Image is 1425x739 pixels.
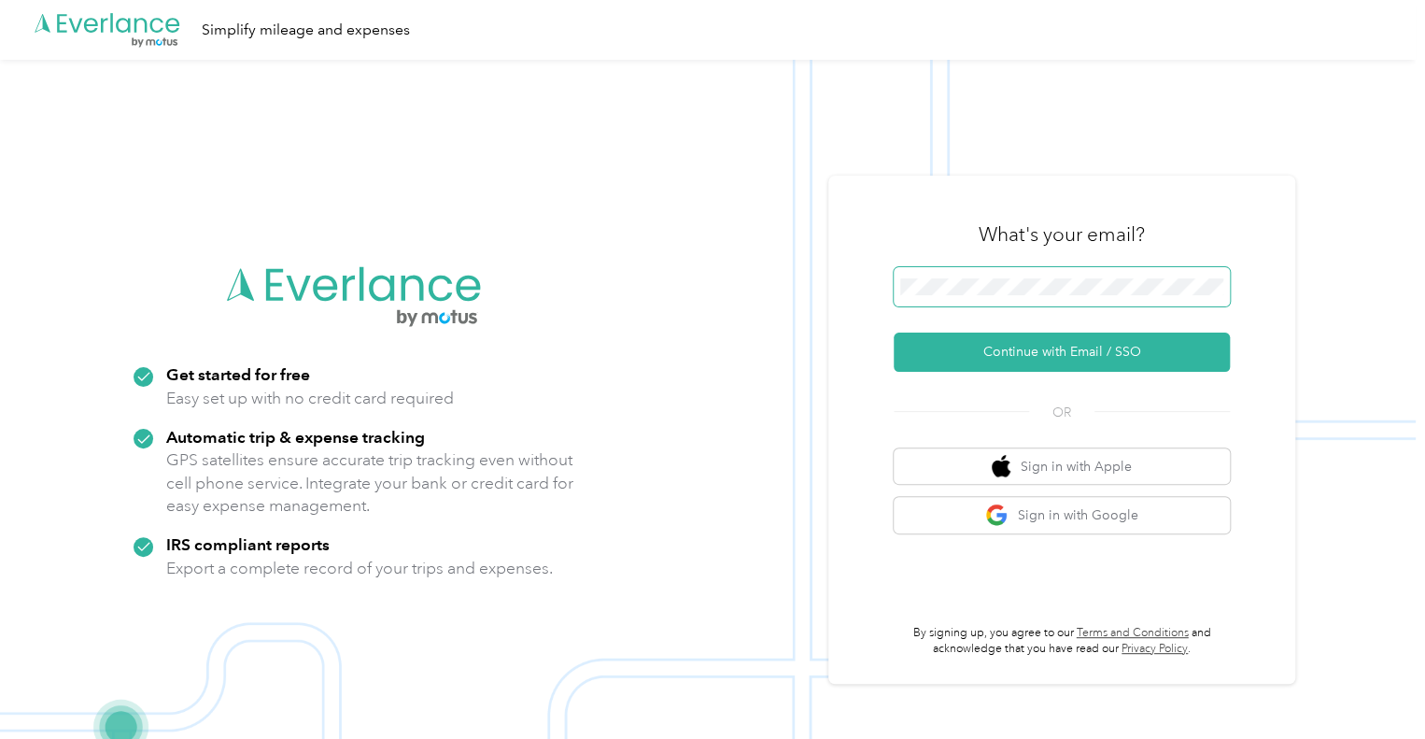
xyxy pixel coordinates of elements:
button: apple logoSign in with Apple [894,448,1230,485]
a: Terms and Conditions [1077,626,1189,640]
p: Easy set up with no credit card required [166,387,454,410]
strong: Get started for free [166,364,310,384]
p: Export a complete record of your trips and expenses. [166,557,553,580]
strong: IRS compliant reports [166,534,330,554]
a: Privacy Policy [1122,642,1188,656]
p: By signing up, you agree to our and acknowledge that you have read our . [894,625,1230,658]
h3: What's your email? [979,221,1145,248]
div: Simplify mileage and expenses [202,19,410,42]
button: Continue with Email / SSO [894,333,1230,372]
img: apple logo [992,455,1010,478]
span: OR [1029,403,1094,422]
button: google logoSign in with Google [894,497,1230,533]
strong: Automatic trip & expense tracking [166,427,425,447]
p: GPS satellites ensure accurate trip tracking even without cell phone service. Integrate your bank... [166,448,574,518]
img: google logo [985,504,1009,527]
